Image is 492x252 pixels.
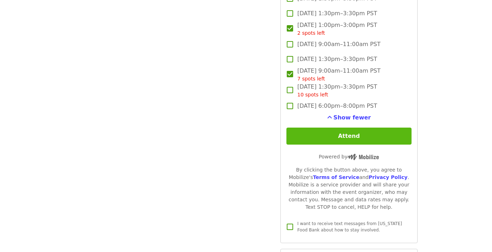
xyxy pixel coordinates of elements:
a: Terms of Service [313,174,359,180]
button: Attend [286,128,412,145]
a: Privacy Policy [369,174,408,180]
span: [DATE] 9:00am–11:00am PST [297,67,381,83]
div: By clicking the button above, you agree to Mobilize's and . Mobilize is a service provider and wi... [286,166,412,211]
img: Powered by Mobilize [347,154,379,160]
span: 10 spots left [297,92,328,97]
button: See more timeslots [327,113,371,122]
span: [DATE] 6:00pm–8:00pm PST [297,102,377,110]
span: [DATE] 1:00pm–3:00pm PST [297,21,377,37]
span: [DATE] 1:30pm–3:30pm PST [297,83,377,99]
span: [DATE] 9:00am–11:00am PST [297,40,381,49]
span: I want to receive text messages from [US_STATE] Food Bank about how to stay involved. [297,221,402,233]
span: 7 spots left [297,76,325,82]
span: [DATE] 1:30pm–3:30pm PST [297,55,377,63]
span: Powered by [319,154,379,159]
span: Show fewer [334,114,371,121]
span: [DATE] 1:30pm–3:30pm PST [297,9,377,18]
span: 2 spots left [297,30,325,36]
